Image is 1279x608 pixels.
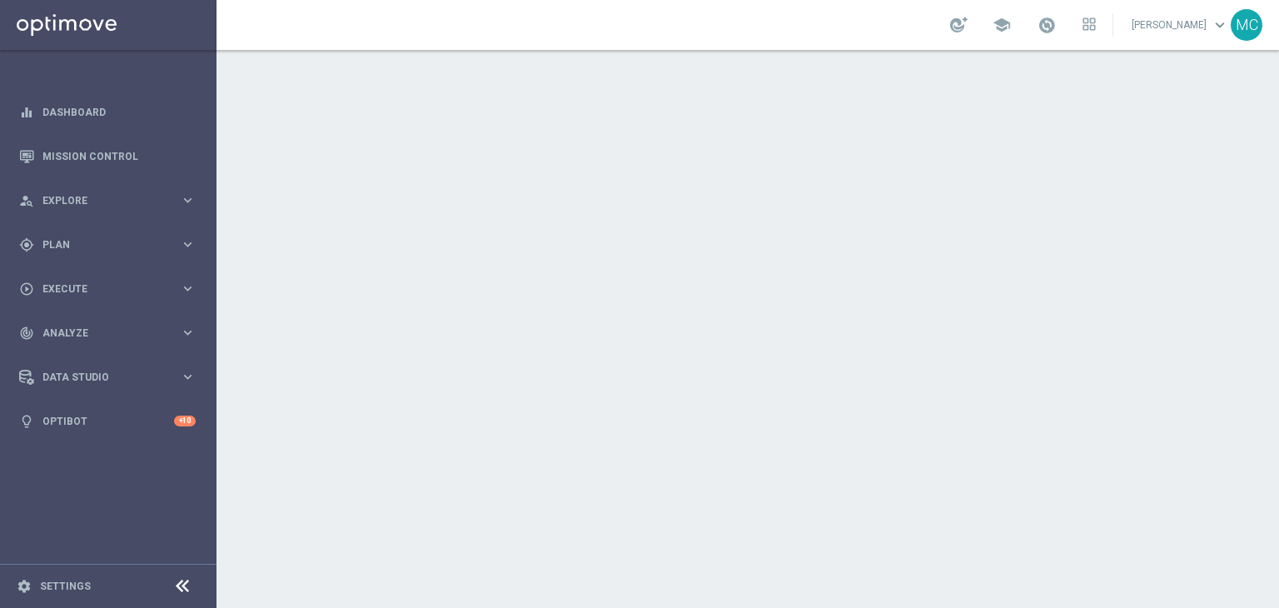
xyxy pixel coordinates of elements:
[42,240,180,250] span: Plan
[1211,16,1229,34] span: keyboard_arrow_down
[18,150,197,163] button: Mission Control
[17,579,32,594] i: settings
[993,16,1011,34] span: school
[18,371,197,384] button: Data Studio keyboard_arrow_right
[174,416,196,426] div: +10
[18,326,197,340] button: track_changes Analyze keyboard_arrow_right
[19,399,196,443] div: Optibot
[1231,9,1262,41] div: MC
[19,282,180,297] div: Execute
[18,415,197,428] button: lightbulb Optibot +10
[19,326,180,341] div: Analyze
[19,90,196,134] div: Dashboard
[19,237,34,252] i: gps_fixed
[19,105,34,120] i: equalizer
[180,369,196,385] i: keyboard_arrow_right
[42,284,180,294] span: Execute
[18,282,197,296] button: play_circle_outline Execute keyboard_arrow_right
[180,325,196,341] i: keyboard_arrow_right
[18,106,197,119] button: equalizer Dashboard
[1130,12,1231,37] a: [PERSON_NAME]keyboard_arrow_down
[42,196,180,206] span: Explore
[18,194,197,207] button: person_search Explore keyboard_arrow_right
[19,326,34,341] i: track_changes
[19,282,34,297] i: play_circle_outline
[19,193,180,208] div: Explore
[180,192,196,208] i: keyboard_arrow_right
[19,414,34,429] i: lightbulb
[180,281,196,297] i: keyboard_arrow_right
[42,328,180,338] span: Analyze
[19,134,196,178] div: Mission Control
[42,399,174,443] a: Optibot
[40,581,91,591] a: Settings
[18,238,197,252] button: gps_fixed Plan keyboard_arrow_right
[180,237,196,252] i: keyboard_arrow_right
[42,372,180,382] span: Data Studio
[19,237,180,252] div: Plan
[19,193,34,208] i: person_search
[42,90,196,134] a: Dashboard
[19,370,180,385] div: Data Studio
[42,134,196,178] a: Mission Control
